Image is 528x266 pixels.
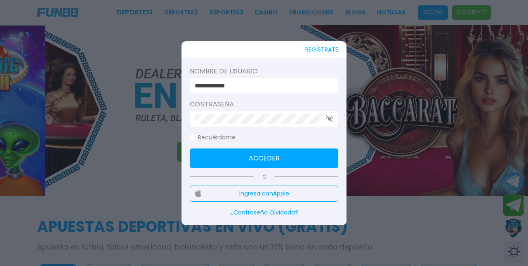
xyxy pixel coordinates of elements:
p: Ó [190,173,338,181]
p: ¿Contraseña Olvidada? [190,208,338,217]
label: Recuérdame [190,133,236,142]
button: Ingresa conApple [190,186,338,202]
label: Nombre de usuario [190,66,338,76]
button: REGÍSTRATE [305,41,338,58]
button: Acceder [190,148,338,168]
label: Contraseña [190,99,338,109]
